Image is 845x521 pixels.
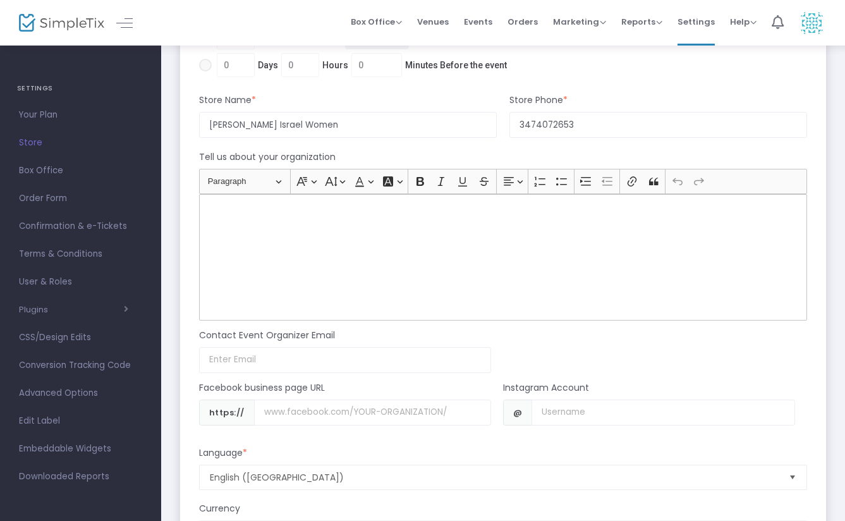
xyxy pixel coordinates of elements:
[199,502,240,515] m-panel-subtitle: Currency
[199,112,497,138] input: Enter Store Name
[212,53,507,77] span: Days Hours
[199,94,256,107] m-panel-subtitle: Store Name
[254,400,491,426] input: Username
[19,305,128,315] button: Plugins
[464,6,492,38] span: Events
[202,172,288,192] button: Paragraph
[19,413,142,429] span: Edit Label
[503,400,532,426] span: @
[19,357,142,374] span: Conversion Tracking Code
[210,471,779,484] span: English ([GEOGRAPHIC_DATA])
[509,112,807,138] input: Enter phone Number
[199,347,491,373] input: Enter Email
[199,169,807,194] div: Editor toolbar
[19,218,142,235] span: Confirmation & e-Tickets
[509,94,568,107] m-panel-subtitle: Store Phone
[208,174,274,189] span: Paragraph
[417,6,449,38] span: Venues
[19,135,142,151] span: Store
[678,6,715,38] span: Settings
[19,385,142,401] span: Advanced Options
[503,381,589,395] m-panel-subtitle: Instagram Account
[532,400,794,426] input: Username
[19,274,142,290] span: User & Roles
[405,59,507,72] span: Minutes Before the event
[199,150,336,164] m-panel-subtitle: Tell us about your organization
[19,469,142,485] span: Downloaded Reports
[553,16,606,28] span: Marketing
[19,190,142,207] span: Order Form
[17,76,144,101] h4: SETTINGS
[784,465,801,489] button: Select
[19,107,142,123] span: Your Plan
[199,446,247,460] m-panel-subtitle: Language
[199,400,255,426] span: https://
[19,441,142,457] span: Embeddable Widgets
[19,329,142,346] span: CSS/Design Edits
[508,6,538,38] span: Orders
[199,329,335,342] m-panel-subtitle: Contact Event Organizer Email
[19,246,142,262] span: Terms & Conditions
[19,162,142,179] span: Box Office
[351,16,402,28] span: Box Office
[730,16,757,28] span: Help
[199,381,325,395] m-panel-subtitle: Facebook business page URL
[199,194,807,321] div: Rich Text Editor, main
[621,16,662,28] span: Reports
